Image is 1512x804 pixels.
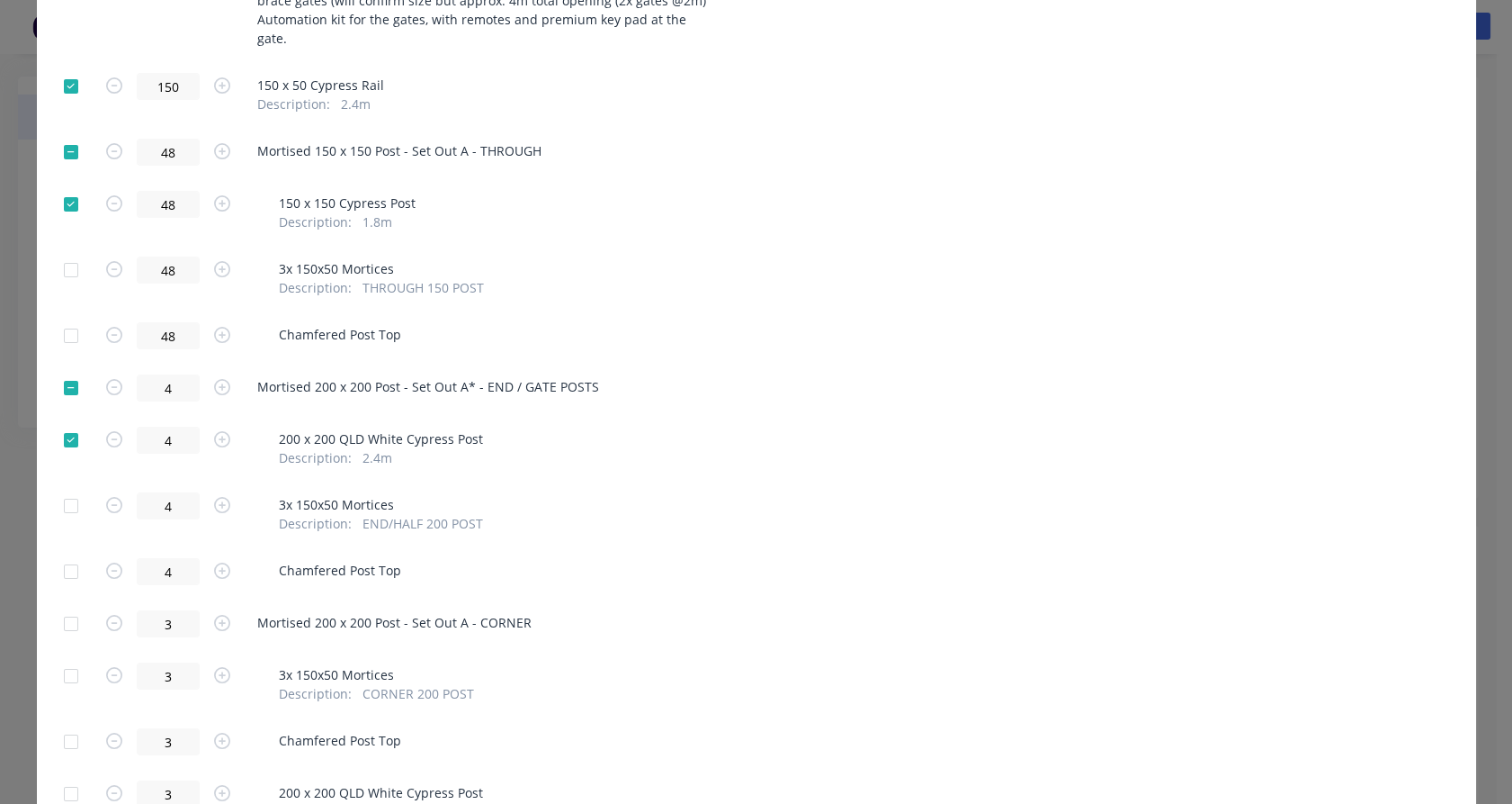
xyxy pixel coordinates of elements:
[257,76,384,95] span: 150 x 50 Cypress Rail
[257,95,330,113] span: Description :
[279,684,352,703] span: Description :
[279,429,483,448] span: 200 x 200 QLD White Cypress Post
[279,495,484,514] span: 3x 150x50 Mortices
[362,514,483,533] span: END/HALF 200 POST
[257,377,599,396] span: Mortised 200 x 200 Post - Set Out A* - END / GATE POSTS
[279,665,475,684] span: 3x 150x50 Mortices
[279,194,416,212] span: 150 x 150 Cypress Post
[362,684,474,703] span: CORNER 200 POST
[279,783,483,802] span: 200 x 200 QLD White Cypress Post
[279,514,352,533] span: Description :
[257,141,541,160] span: Mortised 150 x 150 Post - Set Out A - THROUGH
[257,613,532,632] span: Mortised 200 x 200 Post - Set Out A - CORNER
[279,448,352,467] span: Description :
[362,212,392,231] span: 1.8m
[279,325,401,344] span: Chamfered Post Top
[279,561,401,580] span: Chamfered Post Top
[341,95,371,113] span: 2.4m
[279,259,485,278] span: 3x 150x50 Mortices
[279,212,352,231] span: Description :
[279,278,352,297] span: Description :
[362,278,484,297] span: THROUGH 150 POST
[362,448,392,467] span: 2.4m
[279,731,401,750] span: Chamfered Post Top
